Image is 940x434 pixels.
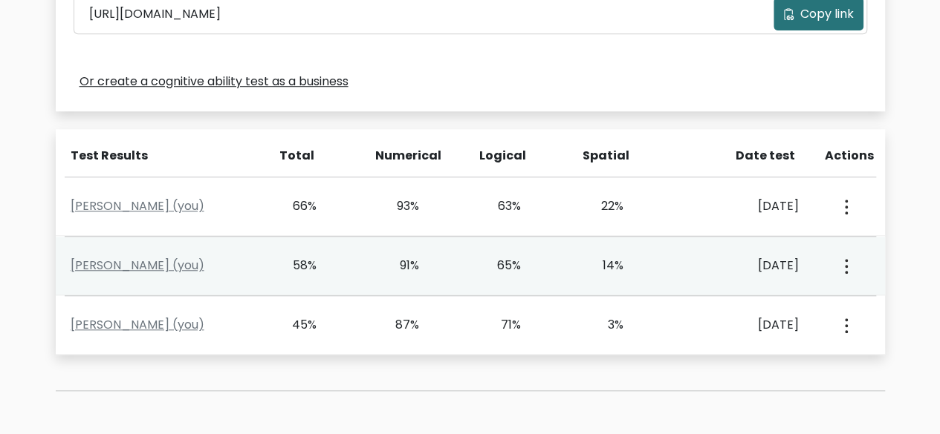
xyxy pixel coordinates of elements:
div: 45% [275,316,317,334]
div: 22% [581,197,623,215]
div: 93% [377,197,419,215]
div: 3% [581,316,623,334]
div: Total [272,147,315,165]
a: Or create a cognitive ability test as a business [80,73,349,91]
div: Numerical [375,147,418,165]
div: 58% [275,257,317,274]
div: [DATE] [684,197,799,215]
a: [PERSON_NAME] (you) [71,197,204,214]
div: 91% [377,257,419,274]
div: Spatial [583,147,626,165]
a: [PERSON_NAME] (you) [71,257,204,274]
a: [PERSON_NAME] (you) [71,316,204,333]
div: Actions [825,147,876,165]
div: [DATE] [684,257,799,274]
div: 87% [377,316,419,334]
div: 63% [479,197,522,215]
div: 71% [479,316,522,334]
div: 65% [479,257,522,274]
div: Date test [687,147,807,165]
div: 66% [275,197,317,215]
div: 14% [581,257,623,274]
div: Test Results [71,147,254,165]
div: [DATE] [684,316,799,334]
span: Copy link [800,5,854,23]
div: Logical [479,147,522,165]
